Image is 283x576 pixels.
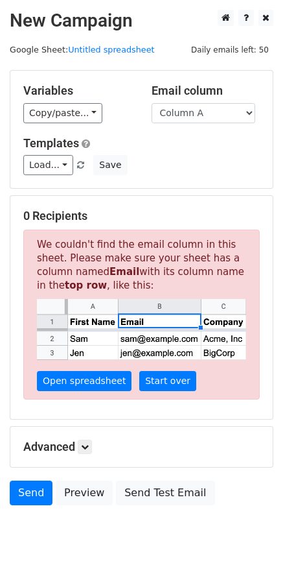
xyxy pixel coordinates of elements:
[56,481,113,505] a: Preview
[23,209,260,223] h5: 0 Recipients
[65,280,107,291] strong: top row
[23,136,79,150] a: Templates
[139,371,196,391] a: Start over
[23,230,260,400] p: We couldn't find the email column in this sheet. Please make sure your sheet has a column named w...
[218,514,283,576] iframe: Chat Widget
[68,45,154,54] a: Untitled spreadsheet
[10,45,155,54] small: Google Sheet:
[10,10,273,32] h2: New Campaign
[23,103,102,123] a: Copy/paste...
[152,84,260,98] h5: Email column
[116,481,214,505] a: Send Test Email
[23,84,132,98] h5: Variables
[23,440,260,454] h5: Advanced
[10,481,52,505] a: Send
[23,155,73,175] a: Load...
[93,155,127,175] button: Save
[187,43,273,57] span: Daily emails left: 50
[37,371,131,391] a: Open spreadsheet
[187,45,273,54] a: Daily emails left: 50
[37,299,246,360] img: google_sheets_email_column-fe0440d1484b1afe603fdd0efe349d91248b687ca341fa437c667602712cb9b1.png
[109,266,139,278] strong: Email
